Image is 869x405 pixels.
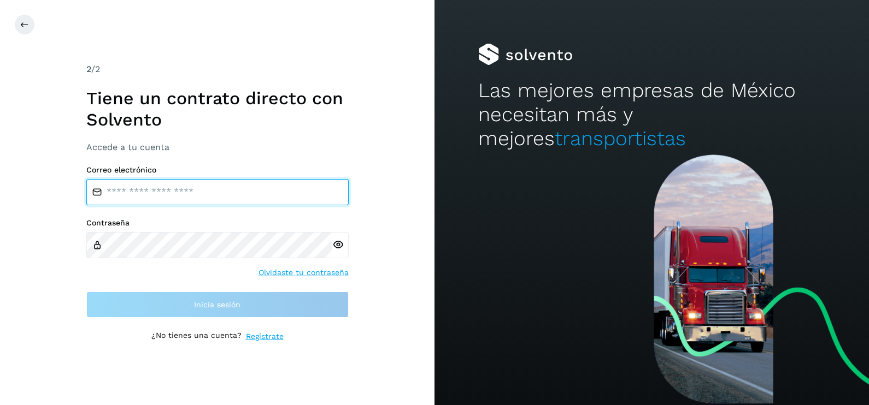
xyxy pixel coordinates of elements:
[246,331,284,342] a: Regístrate
[86,165,349,175] label: Correo electrónico
[86,88,349,130] h1: Tiene un contrato directo con Solvento
[478,79,826,151] h2: Las mejores empresas de México necesitan más y mejores
[86,218,349,228] label: Contraseña
[555,127,686,150] span: transportistas
[86,291,349,318] button: Inicia sesión
[259,267,349,278] a: Olvidaste tu contraseña
[86,63,349,76] div: /2
[86,142,349,152] h3: Accede a tu cuenta
[151,331,242,342] p: ¿No tienes una cuenta?
[86,64,91,74] span: 2
[194,301,240,308] span: Inicia sesión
